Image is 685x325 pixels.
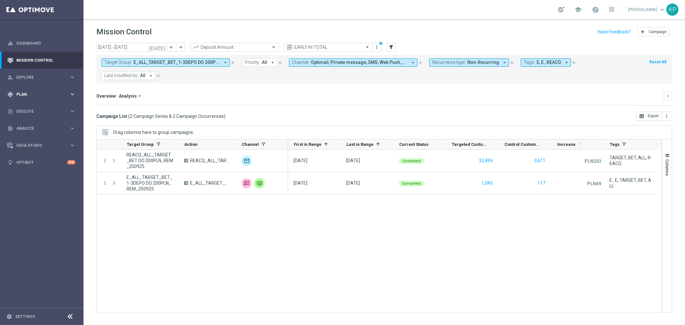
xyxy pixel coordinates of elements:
[16,92,69,96] span: Plan
[399,158,424,164] colored-tag: Completed
[102,158,108,163] button: more_vert
[67,160,75,164] div: +10
[7,160,76,165] button: lightbulb Optibot +10
[184,142,198,147] span: Action
[432,60,466,65] span: Recurrence type:
[7,58,76,63] div: Mission Control
[16,154,67,171] a: Optibot
[7,75,76,80] button: person_search Explore keyboard_arrow_right
[7,109,13,114] i: play_circle_outline
[7,126,69,131] div: Analyze
[69,91,75,97] i: keyboard_arrow_right
[7,75,69,80] div: Explore
[557,142,575,147] span: Increase
[402,181,421,186] span: Completed
[524,60,535,65] span: Tags:
[7,126,76,131] button: track_changes Analyze keyboard_arrow_right
[502,60,507,66] i: arrow_drop_down
[190,43,279,52] ng-select: Deposit Amount
[96,93,117,99] h3: Overview:
[288,150,657,172] div: Press SPACE to select this row.
[127,174,173,192] span: E_ALL_TARGET_BET_1-3DEPO DO 200PLN_REM_250925
[505,142,540,147] span: Control Customers
[97,150,288,172] div: Press SPACE to select this row.
[97,172,288,195] div: Press SPACE to select this row.
[96,27,152,37] h1: Mission Control
[537,60,561,65] span: E, E , REACQ
[148,43,167,52] button: [DATE]
[7,92,76,97] div: gps_fixed Plan keyboard_arrow_right
[7,92,13,97] i: gps_fixed
[610,155,651,166] span: TARGET, BET, ALL, REACQ
[571,59,577,66] button: close
[270,60,276,66] i: arrow_drop_down
[155,72,161,79] button: close
[16,144,69,147] span: Data Studio
[7,143,76,148] div: Data Studio keyboard_arrow_right
[176,43,185,52] button: arrow_forward
[481,179,493,187] button: 1,045
[289,58,417,67] button: Channel: Optimail, Private message, SMS, Web Push, XtremePush arrow_drop_down
[452,142,488,147] span: Targeted Customers
[628,5,666,14] a: [PERSON_NAME]keyboard_arrow_down
[69,108,75,114] i: keyboard_arrow_right
[639,114,644,119] i: open_in_browser
[127,142,154,147] span: Target Group
[134,60,220,65] span: E_ALL_TARGET_BET_1-3DEPO DO 200PLN_REM_250925, REACQ_ALL_TARGET_BET DO 200PLN_REM_250925
[96,43,167,52] input: Select date range
[101,58,230,67] button: Target Group: E_ALL_TARGET_BET_1-3DEPO DO 200PLN_REM_250925, REACQ_ALL_TARGET_BET DO 200PLN_REM_2...
[311,60,408,65] span: Optimail, Private message, SMS, Web Push, XtremePush
[128,113,130,119] span: (
[104,73,138,78] span: Last modified by:
[148,73,154,79] i: arrow_drop_down
[664,92,672,100] button: keyboard_arrow_down
[510,60,514,65] i: close
[7,52,75,69] div: Mission Control
[521,58,571,67] button: Tags: E, E , REACQ arrow_drop_down
[169,45,174,49] i: arrow_back
[231,60,235,65] i: close
[288,172,657,195] div: Press SPACE to select this row.
[598,30,631,34] input: Have Feedback?
[640,29,645,34] i: add
[576,142,582,147] i: refresh
[16,75,69,79] span: Explore
[587,181,601,187] p: PLN69
[659,6,666,13] span: keyboard_arrow_down
[537,179,546,187] button: 117
[184,159,188,162] span: A
[664,114,669,119] i: more_vert
[636,113,672,119] multiple-options-button: Export to CSV
[637,27,670,36] button: add Campaign
[245,60,260,65] span: Priority:
[242,156,252,166] div: Optimail
[7,143,69,148] div: Data Studio
[16,35,75,52] a: Dashboard
[277,59,283,66] button: close
[649,30,667,34] span: Campaign
[184,181,188,185] span: A
[7,160,13,165] i: lightbulb
[149,44,166,50] i: [DATE]
[284,43,373,52] ng-select: EARLY IN TOTAL
[410,60,416,66] i: arrow_drop_down
[102,180,108,186] i: more_vert
[7,109,76,114] button: play_circle_outline Execute keyboard_arrow_right
[101,72,155,80] button: Last modified by: All arrow_drop_down
[575,6,582,13] span: school
[610,177,651,189] span: E , E, TARGET, BET, ALL
[7,40,13,46] i: equalizer
[140,73,145,78] span: All
[572,60,576,65] i: close
[402,159,421,163] span: Completed
[69,142,75,148] i: keyboard_arrow_right
[417,59,423,66] button: close
[156,74,161,78] i: close
[636,112,662,121] button: open_in_browser Export
[178,45,183,49] i: arrow_forward
[666,4,679,16] div: KP
[242,58,277,67] button: Priority: All arrow_drop_down
[387,43,396,52] button: filter_alt
[478,157,493,165] button: 32,499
